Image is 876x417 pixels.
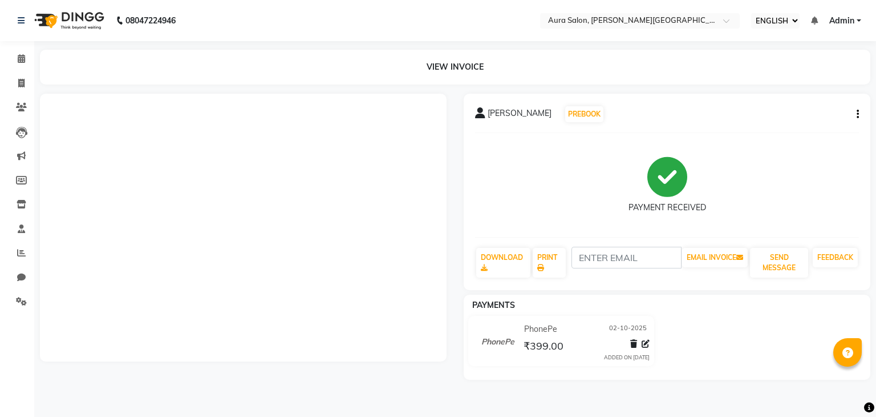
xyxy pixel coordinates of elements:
[609,323,647,335] span: 02-10-2025
[813,248,858,267] a: FEEDBACK
[472,300,515,310] span: PAYMENTS
[524,323,557,335] span: PhonePe
[682,248,748,267] button: EMAIL INVOICE
[533,248,566,278] a: PRINT
[604,354,650,362] div: ADDED ON [DATE]
[476,248,530,278] a: DOWNLOAD
[40,50,870,85] div: VIEW INVOICE
[488,107,551,123] span: [PERSON_NAME]
[750,248,808,278] button: SEND MESSAGE
[571,247,682,268] input: ENTER EMAIL
[29,5,107,37] img: logo
[565,106,603,122] button: PREBOOK
[628,202,706,214] div: PAYMENT RECEIVED
[829,15,854,27] span: Admin
[524,339,563,355] span: ₹399.00
[125,5,176,37] b: 08047224946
